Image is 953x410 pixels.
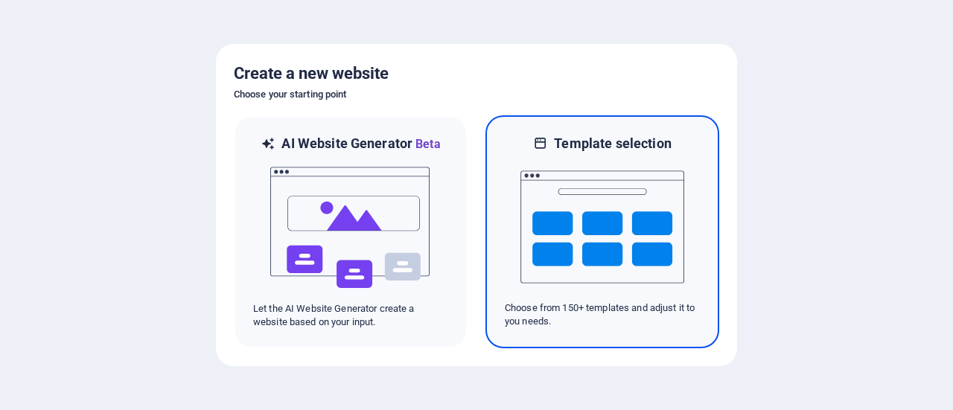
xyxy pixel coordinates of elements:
p: Choose from 150+ templates and adjust it to you needs. [505,301,700,328]
div: Template selectionChoose from 150+ templates and adjust it to you needs. [485,115,719,348]
h5: Create a new website [234,62,719,86]
div: AI Website GeneratorBetaaiLet the AI Website Generator create a website based on your input. [234,115,468,348]
img: ai [269,153,433,302]
span: Beta [412,137,441,151]
h6: Choose your starting point [234,86,719,103]
p: Let the AI Website Generator create a website based on your input. [253,302,448,329]
h6: Template selection [554,135,671,153]
h6: AI Website Generator [281,135,440,153]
